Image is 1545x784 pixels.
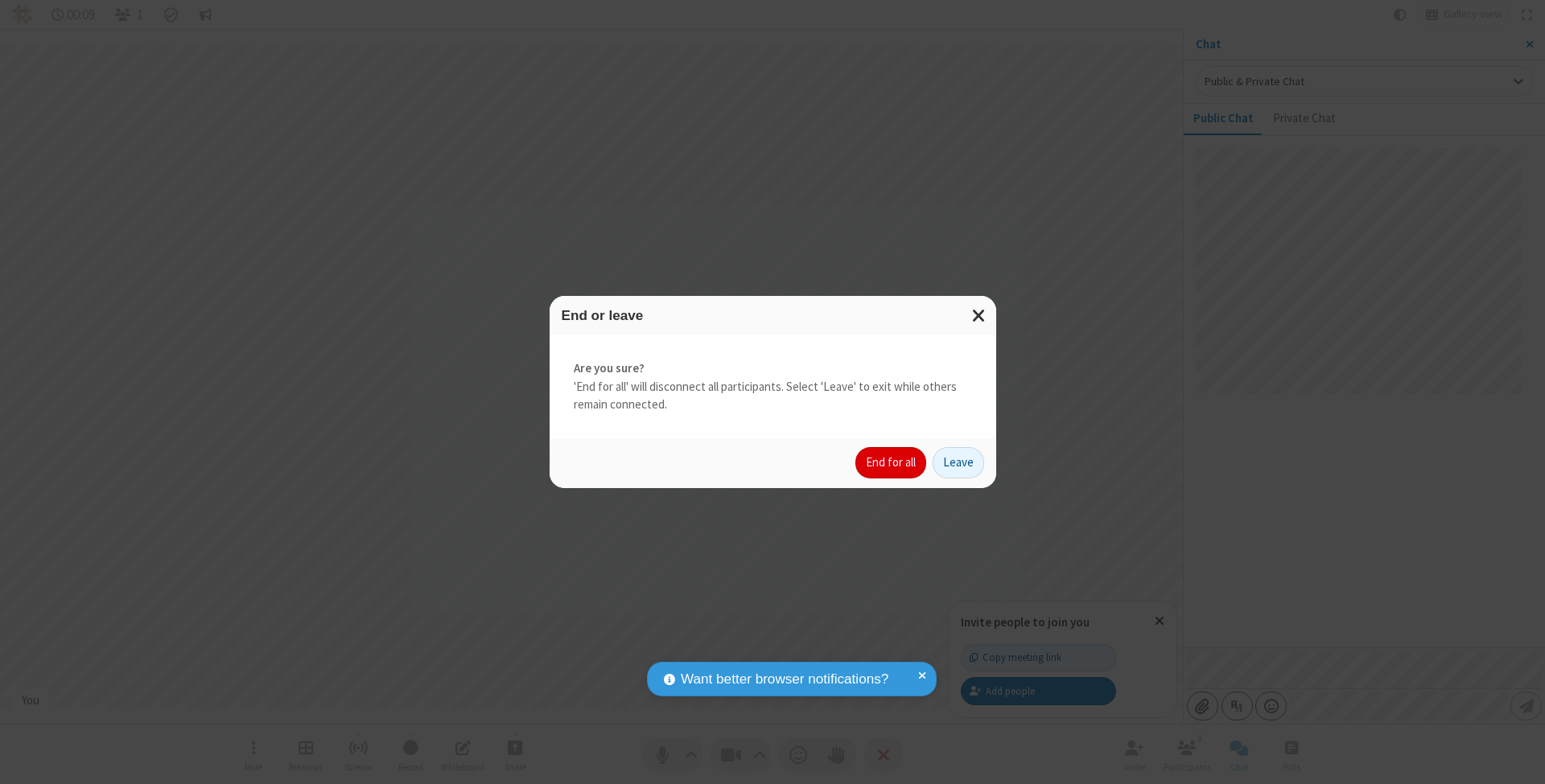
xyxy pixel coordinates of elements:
[855,447,926,479] button: End for all
[550,335,996,438] div: 'End for all' will disconnect all participants. Select 'Leave' to exit while others remain connec...
[681,669,888,690] span: Want better browser notifications?
[933,447,984,479] button: Leave
[574,359,972,378] strong: Are you sure?
[562,308,984,323] h3: End or leave
[962,296,996,335] button: Close modal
